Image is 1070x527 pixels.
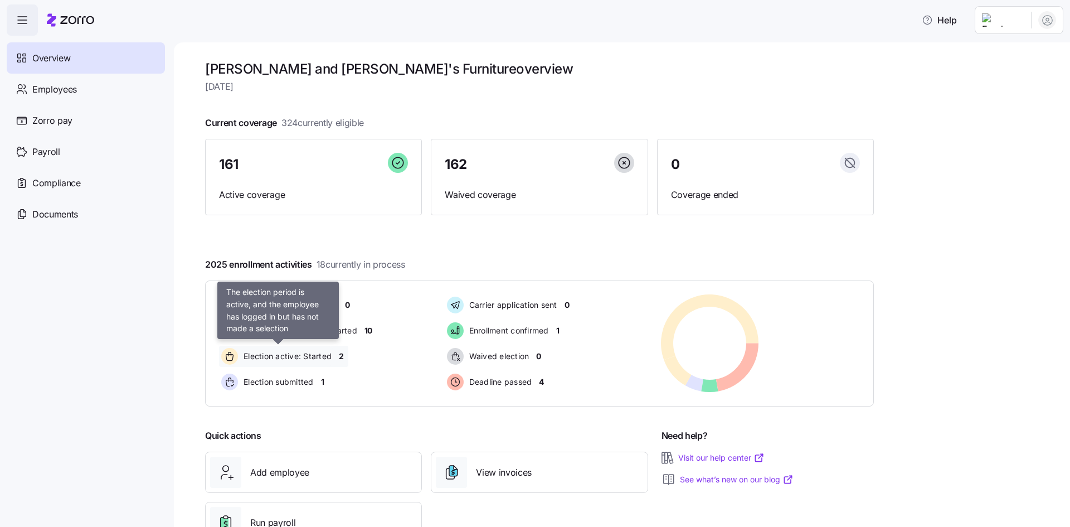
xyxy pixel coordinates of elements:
[466,325,549,336] span: Enrollment confirmed
[466,351,529,362] span: Waived election
[32,176,81,190] span: Compliance
[7,105,165,136] a: Zorro pay
[680,474,794,485] a: See what’s new on our blog
[7,74,165,105] a: Employees
[539,376,544,388] span: 4
[205,80,874,94] span: [DATE]
[445,188,634,202] span: Waived coverage
[240,299,338,311] span: Pending election window
[466,376,532,388] span: Deadline passed
[240,376,314,388] span: Election submitted
[678,452,765,463] a: Visit our help center
[205,258,405,272] span: 2025 enrollment activities
[671,188,860,202] span: Coverage ended
[476,466,532,480] span: View invoices
[466,299,557,311] span: Carrier application sent
[339,351,344,362] span: 2
[219,188,408,202] span: Active coverage
[32,51,70,65] span: Overview
[671,158,680,171] span: 0
[205,116,364,130] span: Current coverage
[364,325,372,336] span: 10
[7,199,165,230] a: Documents
[240,325,357,336] span: Election active: Hasn't started
[345,299,350,311] span: 0
[7,167,165,199] a: Compliance
[7,42,165,74] a: Overview
[32,114,72,128] span: Zorro pay
[565,299,570,311] span: 0
[445,158,467,171] span: 162
[205,429,261,443] span: Quick actions
[922,13,957,27] span: Help
[913,9,966,31] button: Help
[281,116,364,130] span: 324 currently eligible
[556,325,560,336] span: 1
[536,351,541,362] span: 0
[32,145,60,159] span: Payroll
[317,258,405,272] span: 18 currently in process
[7,136,165,167] a: Payroll
[32,207,78,221] span: Documents
[321,376,324,388] span: 1
[205,60,874,78] h1: [PERSON_NAME] and [PERSON_NAME]'s Furniture overview
[219,158,239,171] span: 161
[32,83,77,96] span: Employees
[250,466,309,480] span: Add employee
[982,13,1022,27] img: Employer logo
[662,429,708,443] span: Need help?
[240,351,332,362] span: Election active: Started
